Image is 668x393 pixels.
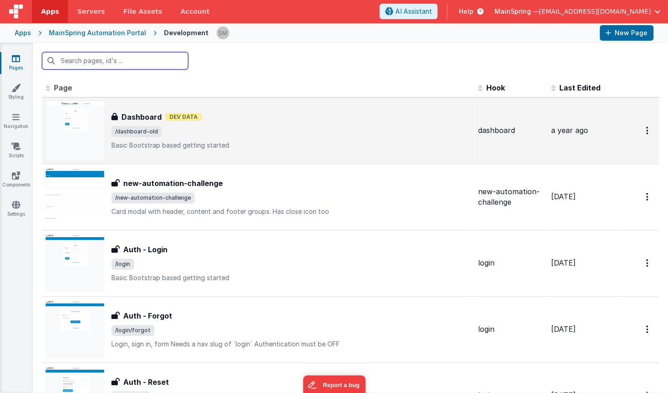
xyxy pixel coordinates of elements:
span: Servers [77,7,105,16]
p: Card modal with header, content and footer groups. Has close icon too [111,207,471,216]
span: a year ago [551,126,588,135]
img: 55b272ae619a3f78e890b6ad35d9ec76 [216,27,229,39]
button: AI Assistant [379,4,437,19]
span: Help [458,7,473,16]
button: MainSpring — [EMAIL_ADDRESS][DOMAIN_NAME] [494,7,661,16]
span: [DATE] [551,258,576,267]
span: /dashboard-old [111,126,162,137]
span: Hook [486,83,505,92]
h3: Auth - Reset [123,377,169,388]
button: Options [641,254,655,272]
div: login [478,324,544,335]
span: /login [111,259,134,270]
button: New Page [600,25,653,41]
button: Options [641,121,655,140]
div: Apps [15,28,31,37]
span: Apps [41,7,59,16]
span: Dev Data [165,113,202,121]
p: Basic Bootstrap based getting started [111,141,471,150]
span: AI Assistant [395,7,431,16]
button: Options [641,187,655,206]
div: dashboard [478,125,544,136]
h3: Auth - Forgot [123,310,172,321]
span: /new-automation-challenge [111,192,195,203]
span: [EMAIL_ADDRESS][DOMAIN_NAME] [539,7,651,16]
h3: new-automation-challenge [123,178,223,189]
input: Search pages, id's ... [42,52,188,69]
div: Development [164,28,209,37]
h3: Dashboard [121,112,162,122]
button: Options [641,320,655,339]
p: Basic Bootstrap based getting started [111,273,471,282]
div: MainSpring Automation Portal [49,28,146,37]
span: MainSpring — [494,7,539,16]
span: [DATE] [551,192,576,201]
h3: Auth - Login [123,244,168,255]
span: [DATE] [551,324,576,334]
div: new-automation-challenge [478,186,544,207]
div: login [478,258,544,268]
span: /login/forgot [111,325,154,336]
span: Page [54,83,72,92]
p: Login, sign in, form Needs a nav slug of `login` Authentication must be OFF [111,340,471,349]
span: Last Edited [559,83,600,92]
span: File Assets [123,7,163,16]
